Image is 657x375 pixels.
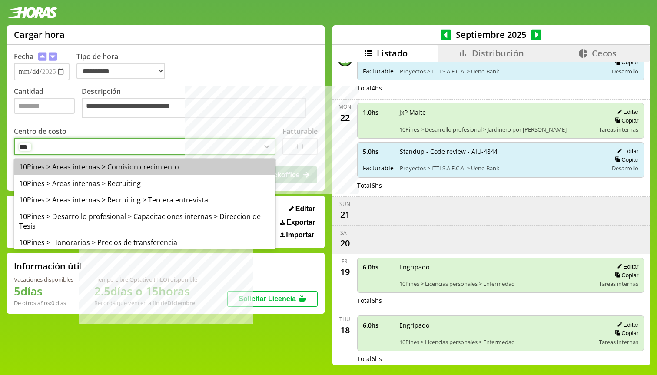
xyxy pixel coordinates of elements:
[400,67,602,75] span: Proyectos > ITTI S.A.E.C.A. > Ueno Bank
[363,147,394,156] span: 5.0 hs
[614,147,638,155] button: Editar
[357,296,644,305] div: Total 6 hs
[399,126,593,133] span: 10Pines > Desarrollo profesional > Jardinero por [PERSON_NAME]
[339,200,350,208] div: Sun
[614,263,638,270] button: Editar
[338,236,352,250] div: 20
[451,29,531,40] span: Septiembre 2025
[14,29,65,40] h1: Cargar hora
[612,117,638,124] button: Copiar
[338,103,351,110] div: Mon
[338,208,352,222] div: 21
[94,299,197,307] div: Recordá que vencen a fin de
[612,164,638,172] span: Desarrollo
[399,263,593,271] span: Engripado
[278,218,318,227] button: Exportar
[612,67,638,75] span: Desarrollo
[14,98,75,114] input: Cantidad
[295,205,315,213] span: Editar
[14,159,275,175] div: 10Pines > Areas internas > Comision crecimiento
[472,47,524,59] span: Distribución
[612,59,638,66] button: Copiar
[14,208,275,234] div: 10Pines > Desarrollo profesional > Capacitaciones internas > Direccion de Tesis
[363,108,393,116] span: 1.0 hs
[357,181,644,189] div: Total 6 hs
[14,192,275,208] div: 10Pines > Areas internas > Recruiting > Tercera entrevista
[7,7,57,18] img: logotipo
[614,321,638,329] button: Editar
[94,283,197,299] h1: 2.5 días o 15 horas
[282,126,318,136] label: Facturable
[599,338,638,346] span: Tareas internas
[342,258,348,265] div: Fri
[612,156,638,163] button: Copiar
[357,355,644,363] div: Total 6 hs
[14,175,275,192] div: 10Pines > Areas internas > Recruiting
[399,280,593,288] span: 10Pines > Licencias personales > Enfermedad
[14,126,66,136] label: Centro de costo
[227,291,318,307] button: Solicitar Licencia
[592,47,617,59] span: Cecos
[599,280,638,288] span: Tareas internas
[363,164,394,172] span: Facturable
[399,321,593,329] span: Engripado
[82,98,306,118] textarea: Descripción
[14,260,82,272] h2: Información útil
[377,47,408,59] span: Listado
[167,299,195,307] b: Diciembre
[286,231,314,239] span: Importar
[614,108,638,116] button: Editar
[338,110,352,124] div: 22
[399,338,593,346] span: 10Pines > Licencias personales > Enfermedad
[286,205,318,213] button: Editar
[14,275,73,283] div: Vacaciones disponibles
[14,52,33,61] label: Fecha
[399,108,593,116] span: JxP Maite
[363,321,393,329] span: 6.0 hs
[76,52,172,80] label: Tipo de hora
[357,84,644,92] div: Total 4 hs
[14,86,82,120] label: Cantidad
[286,219,315,226] span: Exportar
[338,265,352,279] div: 19
[338,323,352,337] div: 18
[400,147,602,156] span: Standup - Code review - AIU-4844
[14,283,73,299] h1: 5 días
[14,299,73,307] div: De otros años: 0 días
[94,275,197,283] div: Tiempo Libre Optativo (TiLO) disponible
[599,126,638,133] span: Tareas internas
[400,164,602,172] span: Proyectos > ITTI S.A.E.C.A. > Ueno Bank
[76,63,165,79] select: Tipo de hora
[363,263,393,271] span: 6.0 hs
[363,67,394,75] span: Facturable
[340,229,350,236] div: Sat
[332,62,650,364] div: scrollable content
[14,234,275,251] div: 10Pines > Honorarios > Precios de transferencia
[612,329,638,337] button: Copiar
[82,86,318,120] label: Descripción
[239,295,296,302] span: Solicitar Licencia
[339,315,350,323] div: Thu
[612,272,638,279] button: Copiar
